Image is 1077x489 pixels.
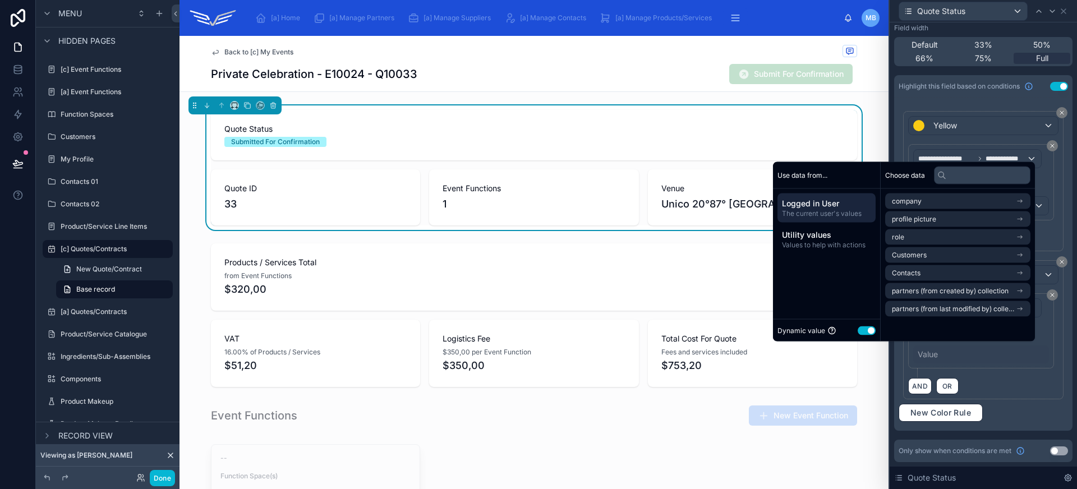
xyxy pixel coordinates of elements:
a: [a] Manage Products/Services [596,8,720,28]
span: Values to help with actions [782,241,871,250]
a: Ingredients/Sub-Assemblies [43,348,173,366]
span: 75% [975,53,992,64]
a: [a] Manage Contacts [501,8,594,28]
span: Highlight this field based on conditions [899,82,1020,91]
span: Unico 20°87° [GEOGRAPHIC_DATA] [661,196,834,212]
div: scrollable content [246,6,844,30]
label: [c] Event Functions [61,65,171,74]
span: [a] Home [271,13,300,22]
a: [a] Home [252,8,308,28]
div: Value [918,349,938,360]
a: [a] Event Functions [43,83,173,101]
span: 50% [1033,39,1051,50]
button: AND [908,378,932,394]
span: OR [940,382,955,390]
a: Contacts 02 [43,195,173,213]
span: Quote Status [224,123,844,135]
a: Function Spaces [43,105,173,123]
span: [a] Manage Contacts [520,13,586,22]
label: Contacts 02 [61,200,171,209]
label: Product Makeup Bundle [61,419,171,428]
span: Venue [661,183,844,194]
span: Base record [76,285,115,294]
a: Product Makeup Bundle [43,415,173,433]
div: Submitted For Confirmation [231,137,320,147]
label: [a] Quotes/Contracts [61,307,171,316]
span: Use data from... [777,170,827,179]
a: Customers [43,128,173,146]
span: Quote Status [917,6,965,17]
div: scrollable content [773,189,880,259]
a: Product Makeup [43,393,173,410]
span: Only show when conditions are met [899,446,1011,455]
span: Event Functions [443,183,625,194]
span: 66% [915,53,933,64]
a: Back to [c] My Events [211,48,293,57]
a: [a] Quotes/Contracts [43,303,173,321]
span: New Quote/Contract [76,265,142,274]
label: Contacts 01 [61,177,171,186]
span: 33% [974,39,992,50]
button: Quote Status [899,2,1028,21]
span: [a] Manage Products/Services [615,13,712,22]
label: Product Makeup [61,397,171,406]
span: [a] Manage Suppliers [424,13,491,22]
span: Quote Status [908,472,956,483]
a: My Profile [43,150,173,168]
a: New Quote/Contract [56,260,173,278]
label: My Profile [61,155,171,164]
span: MB [866,13,876,22]
span: Back to [c] My Events [224,48,293,57]
a: [a] Manage Suppliers [404,8,499,28]
img: App logo [188,9,237,27]
span: Record view [58,430,113,441]
span: Yellow [933,120,957,131]
a: Product/Service Catalogue [43,325,173,343]
span: Viewing as [PERSON_NAME] [40,451,132,460]
label: [a] Event Functions [61,87,171,96]
label: [c] Quotes/Contracts [61,245,166,253]
a: Product/Service Line Items [43,218,173,236]
button: Done [150,470,175,486]
span: Menu [58,8,82,19]
span: 1 [443,196,447,212]
button: New Color Rule [899,404,983,422]
label: Field width [894,24,928,33]
a: Contacts 01 [43,173,173,191]
label: Product/Service Line Items [61,222,171,231]
a: Components [43,370,173,388]
span: Hidden pages [58,35,116,47]
label: Components [61,375,171,384]
span: 33 [224,196,407,212]
a: [c] Event Functions [43,61,173,79]
span: Default [912,39,938,50]
span: The current user's values [782,209,871,218]
label: Ingredients/Sub-Assemblies [61,352,171,361]
span: Utility values [782,229,871,241]
h1: Private Celebration - E10024 - Q10033 [211,66,417,82]
span: Quote ID [224,183,407,194]
a: [a] Manage Partners [310,8,402,28]
a: [c] Quotes/Contracts [43,240,173,258]
label: Product/Service Catalogue [61,330,171,339]
span: New Color Rule [906,408,975,418]
label: Function Spaces [61,110,171,119]
span: Logged in User [782,198,871,209]
span: Full [1036,53,1048,64]
a: Base record [56,280,173,298]
span: Choose data [885,170,925,179]
button: Yellow [908,116,1058,135]
label: Customers [61,132,171,141]
button: OR [936,378,959,394]
span: [a] Manage Partners [329,13,394,22]
span: Dynamic value [777,326,825,335]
